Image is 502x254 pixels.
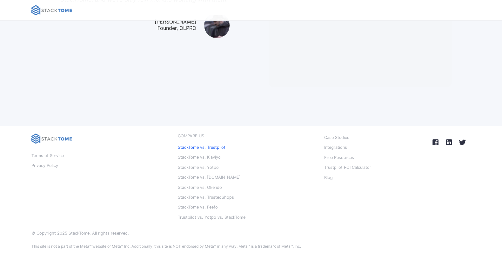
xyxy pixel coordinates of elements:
[178,134,204,139] div: COMPARE US
[31,152,64,160] a: Terms of Service
[178,134,204,142] a: COMPARE US
[178,173,241,182] a: StackTome vs. [DOMAIN_NAME]
[31,244,301,249] p: This site is not a part of the Meta™ website or Meta™ Inc. Additionally, this site is NOT endorse...
[178,183,222,192] a: StackTome vs. Okendo
[324,143,347,152] a: Integrations
[324,174,333,182] a: Blog
[155,18,196,32] div: [PERSON_NAME] Founder, OLPRO
[31,230,129,236] p: © Copyright 2025 StackTome. All rights reserved.
[430,137,441,148] img: StackTome Facebook profile
[178,193,234,202] a: StackTome vs. TrustedShops
[324,154,354,162] a: Free Resources
[178,203,218,211] a: StackTome vs. Feefo
[31,161,58,170] a: Privacy Policy
[178,143,225,152] a: StackTome vs. Trustpilot
[444,137,455,148] img: StackTome LinkedIn profile
[178,213,245,222] a: Trustpilot vs. Yotpo vs. StackTome
[324,163,371,172] a: Trustpilot ROI Calculator
[31,134,72,144] img: StackTome logo
[457,137,468,148] img: StackTome X (Twitter) profile
[324,134,349,142] a: Case Studies
[178,163,219,172] a: StackTome vs. Yotpo
[178,153,221,161] a: StackTome vs. Klaviyo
